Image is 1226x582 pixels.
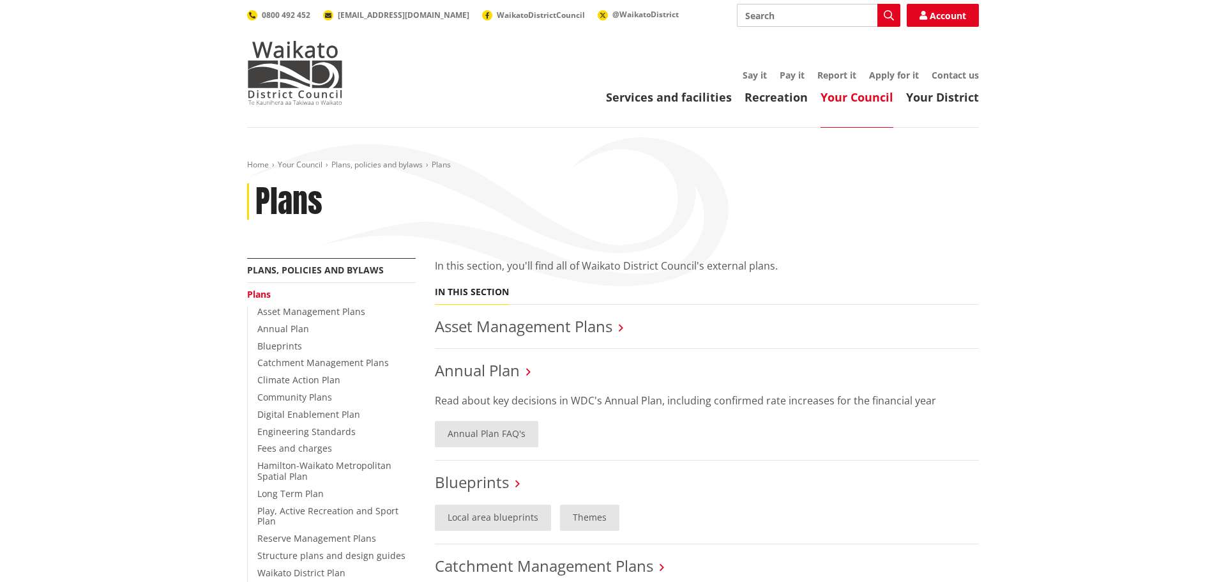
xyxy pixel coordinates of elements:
[598,9,679,20] a: @WaikatoDistrict
[257,305,365,318] a: Asset Management Plans
[257,374,340,386] a: Climate Action Plan
[497,10,585,20] span: WaikatoDistrictCouncil
[257,459,391,482] a: Hamilton-Waikato Metropolitan Spatial Plan
[435,258,979,273] p: In this section, you'll find all of Waikato District Council's external plans.
[257,487,324,500] a: Long Term Plan
[435,555,653,576] a: Catchment Management Plans
[278,159,322,170] a: Your Council
[257,356,389,369] a: Catchment Management Plans
[247,159,269,170] a: Home
[323,10,469,20] a: [EMAIL_ADDRESS][DOMAIN_NAME]
[247,264,384,276] a: Plans, policies and bylaws
[435,393,979,408] p: Read about key decisions in WDC's Annual Plan, including confirmed rate increases for the financi...
[435,421,538,447] a: Annual Plan FAQ's
[560,505,619,531] a: Themes
[906,89,979,105] a: Your District
[262,10,310,20] span: 0800 492 452
[257,408,360,420] a: Digital Enablement Plan
[907,4,979,27] a: Account
[817,69,856,81] a: Report it
[247,41,343,105] img: Waikato District Council - Te Kaunihera aa Takiwaa o Waikato
[257,323,309,335] a: Annual Plan
[247,288,271,300] a: Plans
[257,505,398,528] a: Play, Active Recreation and Sport Plan
[435,316,612,337] a: Asset Management Plans
[482,10,585,20] a: WaikatoDistrictCouncil
[612,9,679,20] span: @WaikatoDistrict
[257,442,332,454] a: Fees and charges
[435,360,520,381] a: Annual Plan
[257,567,345,579] a: Waikato District Plan
[257,391,332,403] a: Community Plans
[257,425,356,438] a: Engineering Standards
[435,505,551,531] a: Local area blueprints
[331,159,423,170] a: Plans, policies and bylaws
[780,69,805,81] a: Pay it
[869,69,919,81] a: Apply for it
[932,69,979,81] a: Contact us
[338,10,469,20] span: [EMAIL_ADDRESS][DOMAIN_NAME]
[257,340,302,352] a: Blueprints
[257,549,405,562] a: Structure plans and design guides
[745,89,808,105] a: Recreation
[255,183,322,220] h1: Plans
[257,532,376,544] a: Reserve Management Plans
[737,4,900,27] input: Search input
[743,69,767,81] a: Say it
[247,160,979,171] nav: breadcrumb
[435,287,509,298] h5: In this section
[606,89,732,105] a: Services and facilities
[435,471,509,493] a: Blueprints
[821,89,893,105] a: Your Council
[432,159,451,170] span: Plans
[247,10,310,20] a: 0800 492 452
